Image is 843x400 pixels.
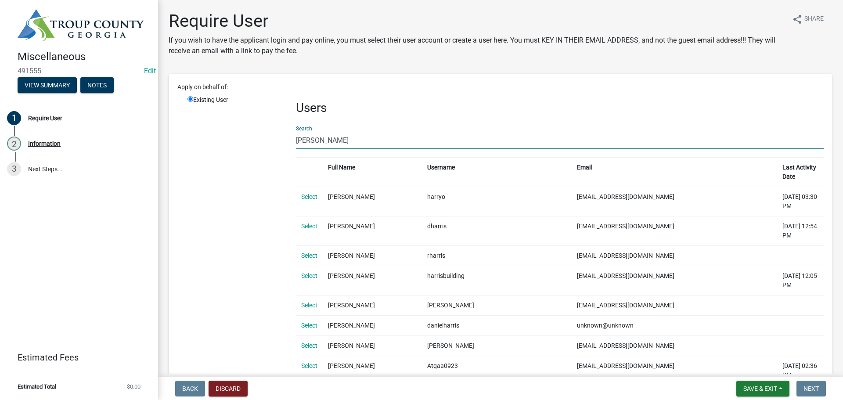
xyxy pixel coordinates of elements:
td: [PERSON_NAME] [323,335,422,356]
td: rharris [422,245,572,266]
a: Select [301,342,317,349]
wm-modal-confirm: Summary [18,82,77,89]
button: Save & Exit [736,381,789,396]
th: Last Activity Date [777,157,824,187]
td: [PERSON_NAME] [422,295,572,315]
td: [EMAIL_ADDRESS][DOMAIN_NAME] [572,356,777,385]
a: Estimated Fees [7,349,144,366]
a: Select [301,302,317,309]
span: Estimated Total [18,384,56,389]
td: [PERSON_NAME] [323,315,422,335]
td: [EMAIL_ADDRESS][DOMAIN_NAME] [572,245,777,266]
span: 491555 [18,67,140,75]
div: Information [28,141,61,147]
th: Username [422,157,572,187]
td: [DATE] 12:05 PM [777,266,824,295]
td: [PERSON_NAME] [323,187,422,216]
td: [EMAIL_ADDRESS][DOMAIN_NAME] [572,266,777,295]
div: 1 [7,111,21,125]
span: Share [804,14,824,25]
td: [PERSON_NAME] [422,335,572,356]
td: harryo [422,187,572,216]
button: View Summary [18,77,77,93]
button: Back [175,381,205,396]
td: [DATE] 02:36 PM [777,356,824,385]
button: Discard [209,381,248,396]
a: Select [301,362,317,369]
wm-modal-confirm: Edit Application Number [144,67,156,75]
span: Next [803,385,819,392]
div: 2 [7,137,21,151]
a: Select [301,252,317,259]
div: 3 [7,162,21,176]
h3: Users [296,101,824,115]
a: Select [301,272,317,279]
td: dharris [422,216,572,245]
td: [PERSON_NAME] [323,356,422,385]
td: [PERSON_NAME] [323,295,422,315]
span: $0.00 [127,384,140,389]
wm-modal-confirm: Notes [80,82,114,89]
a: Edit [144,67,156,75]
td: [PERSON_NAME] [323,216,422,245]
i: share [792,14,803,25]
td: [EMAIL_ADDRESS][DOMAIN_NAME] [572,216,777,245]
div: Require User [28,115,62,121]
td: danielharris [422,315,572,335]
th: Email [572,157,777,187]
button: shareShare [785,11,831,28]
td: harrisbuilding [422,266,572,295]
td: unknown@unknown [572,315,777,335]
span: Back [182,385,198,392]
td: [DATE] 12:54 PM [777,216,824,245]
div: Apply on behalf of: [171,83,830,92]
td: Atqaa0923 [422,356,572,385]
button: Next [796,381,826,396]
button: Notes [80,77,114,93]
a: Select [301,322,317,329]
img: Troup County, Georgia [18,9,144,41]
td: [PERSON_NAME] [323,266,422,295]
td: [PERSON_NAME] [323,245,422,266]
span: Save & Exit [743,385,777,392]
p: If you wish to have the applicant login and pay online, you must select their user account or cre... [169,35,785,56]
h4: Miscellaneous [18,50,151,63]
td: [EMAIL_ADDRESS][DOMAIN_NAME] [572,295,777,315]
a: Select [301,193,317,200]
th: Full Name [323,157,422,187]
td: [DATE] 03:30 PM [777,187,824,216]
td: [EMAIL_ADDRESS][DOMAIN_NAME] [572,335,777,356]
a: Select [301,223,317,230]
td: [EMAIL_ADDRESS][DOMAIN_NAME] [572,187,777,216]
h1: Require User [169,11,785,32]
